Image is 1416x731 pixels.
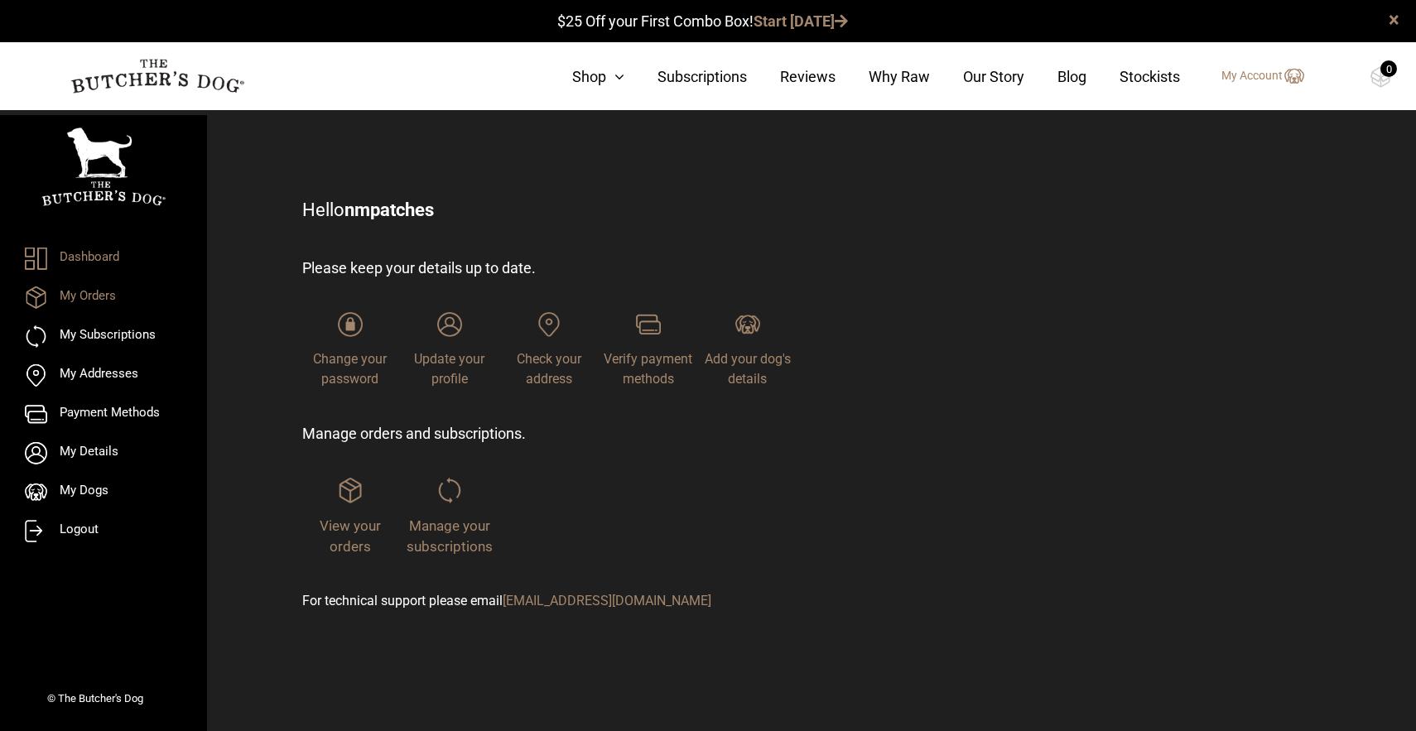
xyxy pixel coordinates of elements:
[705,351,791,387] span: Add your dog's details
[407,517,493,555] span: Manage your subscriptions
[1380,60,1397,77] div: 0
[25,248,182,270] a: Dashboard
[414,351,484,387] span: Update your profile
[1086,65,1180,88] a: Stockists
[25,481,182,503] a: My Dogs
[302,422,910,445] p: Manage orders and subscriptions.
[517,351,581,387] span: Check your address
[836,65,930,88] a: Why Raw
[302,591,910,611] p: For technical support please email
[25,325,182,348] a: My Subscriptions
[600,312,696,387] a: Verify payment methods
[501,312,596,387] a: Check your address
[25,520,182,542] a: Logout
[930,65,1024,88] a: Our Story
[437,478,462,503] img: login-TBD_Subscriptions.png
[402,478,497,555] a: Manage your subscriptions
[604,351,692,387] span: Verify payment methods
[302,478,397,555] a: View your orders
[338,312,363,337] img: login-TBD_Password.png
[1370,66,1391,88] img: TBD_Cart-Empty.png
[700,312,795,387] a: Add your dog's details
[25,442,182,464] a: My Details
[302,196,1250,224] p: Hello
[537,312,561,337] img: login-TBD_Address.png
[402,312,497,387] a: Update your profile
[1389,10,1399,30] a: close
[1024,65,1086,88] a: Blog
[41,127,166,206] img: TBD_Portrait_Logo_White.png
[747,65,836,88] a: Reviews
[313,351,387,387] span: Change your password
[302,312,397,387] a: Change your password
[735,312,760,337] img: login-TBD_Dog.png
[754,12,848,30] a: Start [DATE]
[503,593,711,608] a: [EMAIL_ADDRESS][DOMAIN_NAME]
[25,286,182,309] a: My Orders
[437,312,462,337] img: login-TBD_Profile.png
[25,364,182,387] a: My Addresses
[344,200,434,220] strong: nmpatches
[302,257,910,279] p: Please keep your details up to date.
[624,65,747,88] a: Subscriptions
[539,65,624,88] a: Shop
[338,478,363,503] img: login-TBD_Orders.png
[25,403,182,426] a: Payment Methods
[1205,66,1304,86] a: My Account
[320,517,381,555] span: View your orders
[636,312,661,337] img: login-TBD_Payments.png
